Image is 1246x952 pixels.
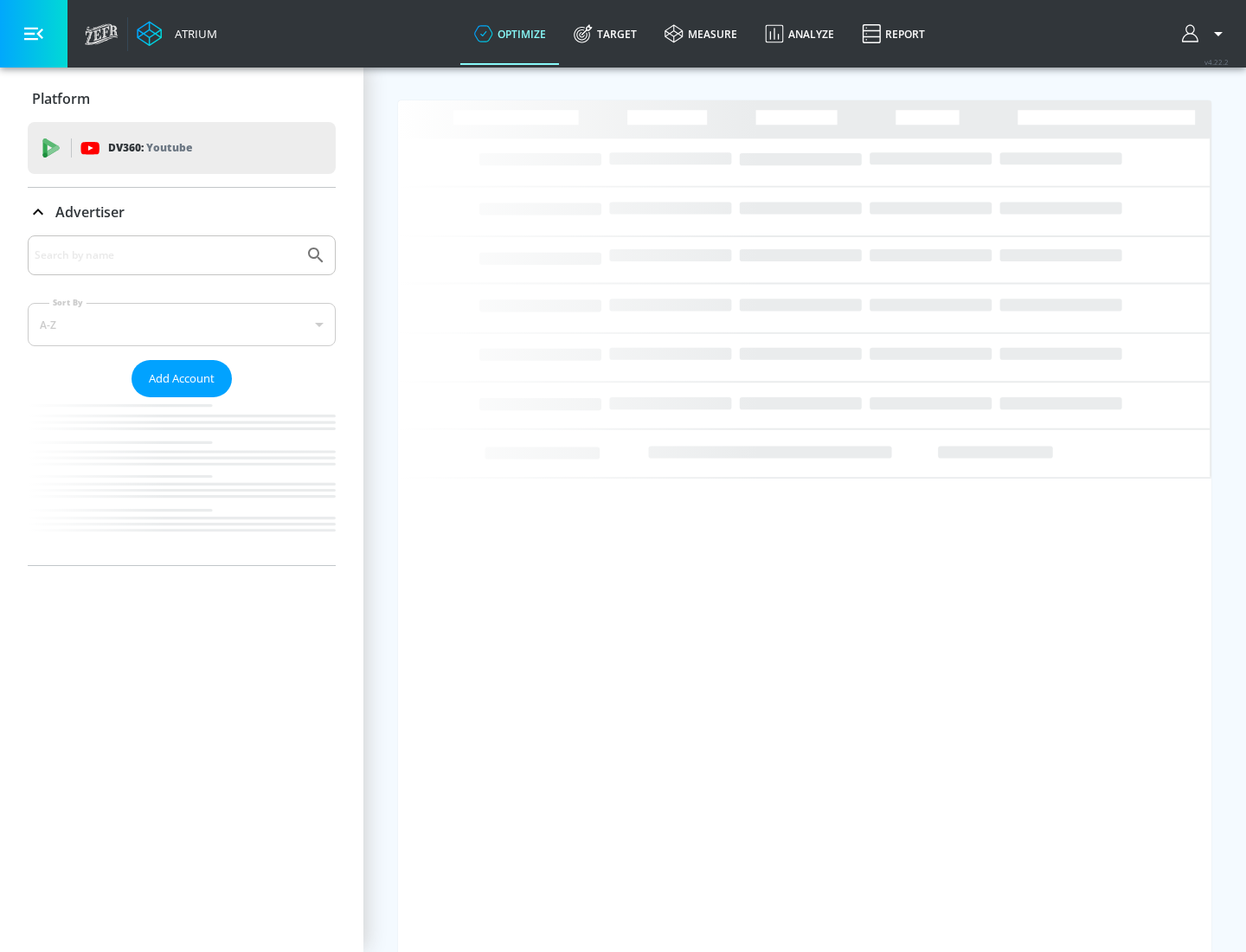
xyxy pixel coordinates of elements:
[35,244,297,267] input: Search by name
[55,203,125,222] p: Advertiser
[168,26,217,42] div: Atrium
[146,138,192,157] p: Youtube
[460,3,560,65] a: optimize
[132,360,232,397] button: Add Account
[751,3,848,65] a: Analyze
[28,188,336,236] div: Advertiser
[137,21,217,47] a: Atrium
[28,303,336,346] div: A-Z
[28,122,336,174] div: DV360: Youtube
[1204,57,1229,67] span: v 4.22.2
[651,3,751,65] a: measure
[32,89,90,108] p: Platform
[560,3,651,65] a: Target
[108,138,192,158] p: DV360:
[149,369,215,389] span: Add Account
[28,235,336,565] div: Advertiser
[28,397,336,565] nav: list of Advertiser
[28,74,336,123] div: Platform
[49,297,87,308] label: Sort By
[848,3,939,65] a: Report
